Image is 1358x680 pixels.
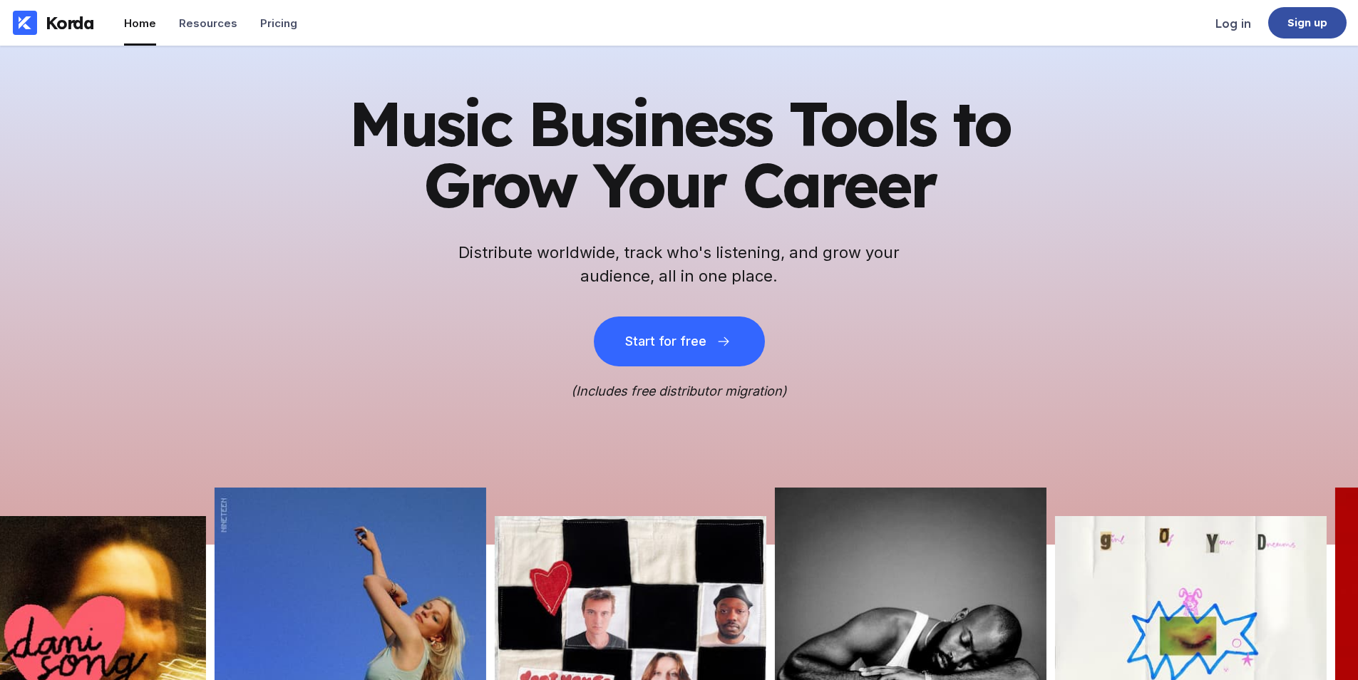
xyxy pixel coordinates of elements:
[1215,16,1251,31] div: Log in
[179,16,237,30] div: Resources
[594,316,765,366] button: Start for free
[124,16,156,30] div: Home
[46,12,94,34] div: Korda
[1287,16,1328,30] div: Sign up
[451,241,907,288] h2: Distribute worldwide, track who's listening, and grow your audience, all in one place.
[571,383,787,398] i: (Includes free distributor migration)
[1268,7,1347,38] a: Sign up
[330,93,1029,215] h1: Music Business Tools to Grow Your Career
[260,16,297,30] div: Pricing
[625,334,706,349] div: Start for free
